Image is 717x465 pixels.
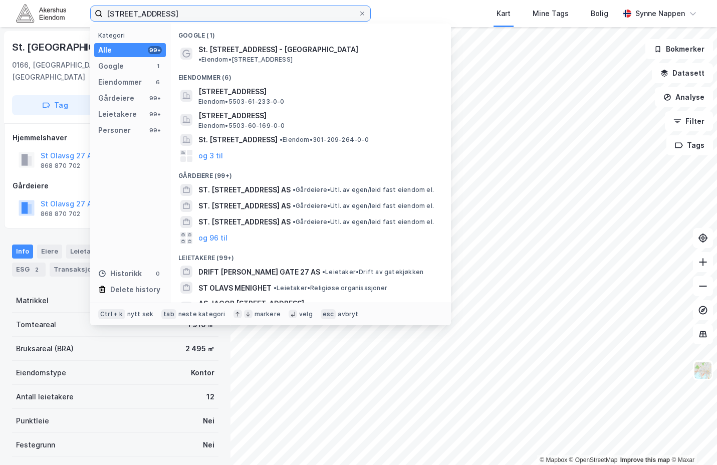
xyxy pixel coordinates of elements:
span: Eiendom • 5503-60-169-0-0 [198,122,285,130]
div: Matrikkel [16,295,49,307]
span: • [274,284,277,292]
div: Eiere [37,245,62,259]
div: 868 870 702 [41,162,80,170]
div: neste kategori [178,310,225,318]
div: Delete history [110,284,160,296]
div: 99+ [148,94,162,102]
div: 2 [32,265,42,275]
span: • [280,136,283,143]
div: Leietakere [66,245,122,259]
div: 99+ [148,46,162,54]
span: DRIFT [PERSON_NAME] GATE 27 AS [198,266,320,278]
a: Mapbox [540,456,567,463]
button: Analyse [655,87,713,107]
div: Google [98,60,124,72]
span: • [293,186,296,193]
span: Leietaker • Religiøse organisasjoner [274,284,387,292]
div: 12 [206,391,214,403]
span: ST. [STREET_ADDRESS] AS [198,216,291,228]
img: akershus-eiendom-logo.9091f326c980b4bce74ccdd9f866810c.svg [16,5,66,22]
div: Transaksjoner [50,263,118,277]
div: Bruksareal (BRA) [16,343,74,355]
div: Kontor [191,367,214,379]
span: ST. [STREET_ADDRESS] AS [198,200,291,212]
span: Eiendom • 301-209-264-0-0 [280,136,369,144]
span: AS JACOB [STREET_ADDRESS] [198,298,304,310]
a: OpenStreetMap [569,456,618,463]
div: Synne Nappen [635,8,685,20]
span: Eiendom • 5503-61-233-0-0 [198,98,285,106]
iframe: Chat Widget [667,417,717,465]
div: Eiendomstype [16,367,66,379]
span: [STREET_ADDRESS] [198,86,439,98]
div: Kategori [98,32,166,39]
button: og 96 til [198,232,227,244]
div: Hjemmelshaver [13,132,218,144]
div: nytt søk [127,310,154,318]
span: • [293,202,296,209]
div: 1 [154,62,162,70]
div: 99+ [148,110,162,118]
div: Gårdeiere [13,180,218,192]
div: Gårdeiere [98,92,134,104]
div: Historikk [98,268,142,280]
div: Eiendommer (6) [170,66,451,84]
span: ST OLAVS MENIGHET [198,282,272,294]
span: ST. [STREET_ADDRESS] AS [198,184,291,196]
div: Mine Tags [533,8,569,20]
span: Leietaker • Drift av gatekjøkken [322,268,423,276]
div: Ctrl + k [98,309,125,319]
span: • [322,268,325,276]
div: velg [299,310,313,318]
div: Alle [98,44,112,56]
input: Søk på adresse, matrikkel, gårdeiere, leietakere eller personer [103,6,358,21]
div: 6 [154,78,162,86]
span: Eiendom • [STREET_ADDRESS] [198,56,293,64]
div: Antall leietakere [16,391,74,403]
div: Punktleie [16,415,49,427]
div: Leietakere (99+) [170,246,451,264]
div: Tomteareal [16,319,56,331]
div: Info [12,245,33,259]
span: Gårdeiere • Utl. av egen/leid fast eiendom el. [293,186,434,194]
button: Filter [665,111,713,131]
div: Leietakere [98,108,137,120]
div: Bolig [591,8,608,20]
span: St. [STREET_ADDRESS] [198,134,278,146]
span: • [198,56,201,63]
div: Eiendommer [98,76,142,88]
div: St. [GEOGRAPHIC_DATA] 27 [12,39,145,55]
div: 0166, [GEOGRAPHIC_DATA], [GEOGRAPHIC_DATA] [12,59,138,83]
span: Gårdeiere • Utl. av egen/leid fast eiendom el. [293,218,434,226]
div: 0 [154,270,162,278]
div: Kontrollprogram for chat [667,417,717,465]
div: ESG [12,263,46,277]
span: • [293,218,296,225]
div: Google (1) [170,24,451,42]
button: Tag [12,95,98,115]
div: esc [321,309,336,319]
div: Kart [497,8,511,20]
div: Personer [98,124,131,136]
div: Nei [203,439,214,451]
div: avbryt [338,310,358,318]
button: og 3 til [198,150,223,162]
div: Festegrunn [16,439,55,451]
div: 99+ [148,126,162,134]
div: markere [255,310,281,318]
span: St. [STREET_ADDRESS] - [GEOGRAPHIC_DATA] [198,44,358,56]
div: Nei [203,415,214,427]
a: Improve this map [620,456,670,463]
div: tab [161,309,176,319]
div: Gårdeiere (99+) [170,164,451,182]
span: [STREET_ADDRESS] [198,110,439,122]
div: 868 870 702 [41,210,80,218]
div: 2 495 ㎡ [185,343,214,355]
button: Tags [666,135,713,155]
img: Z [693,361,712,380]
button: Bokmerker [645,39,713,59]
button: Datasett [652,63,713,83]
span: Gårdeiere • Utl. av egen/leid fast eiendom el. [293,202,434,210]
